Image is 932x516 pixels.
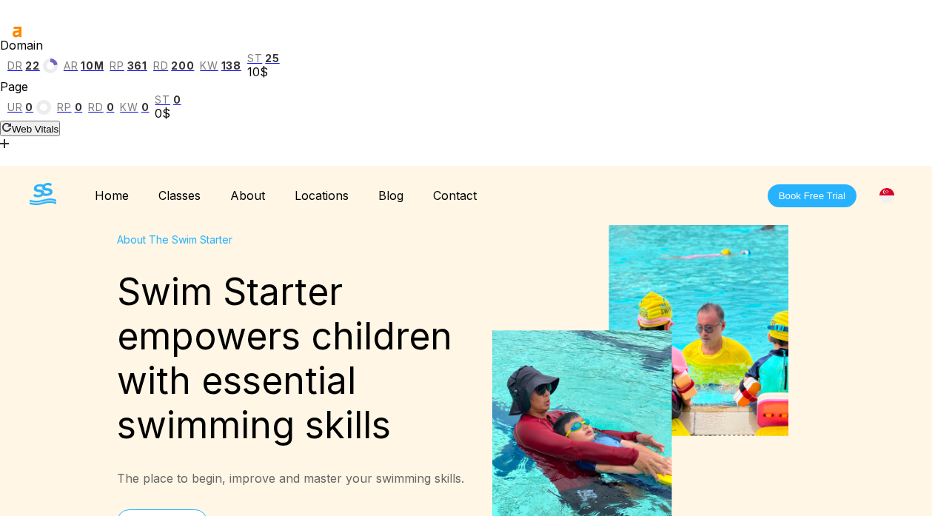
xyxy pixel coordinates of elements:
span: 25 [265,53,279,64]
div: The place to begin, improve and master your swimming skills. [117,471,466,486]
a: Home [80,188,144,203]
span: rd [88,101,103,113]
div: About The Swim Starter [117,233,466,246]
div: 0$ [155,106,181,121]
span: 0 [141,101,150,113]
span: 10M [81,60,104,72]
span: dr [7,60,22,72]
span: 0 [173,94,181,106]
span: 361 [127,60,147,72]
a: ar10M [64,60,104,72]
span: rp [57,101,71,113]
a: dr22 [7,58,58,73]
div: 10$ [247,64,280,79]
span: 0 [75,101,83,113]
div: Swim Starter empowers children with essential swimming skills [117,269,466,447]
span: 138 [221,60,241,72]
span: 22 [25,60,39,72]
a: st0 [155,94,181,106]
div: [GEOGRAPHIC_DATA] [871,180,902,211]
span: rd [153,60,168,72]
a: rp361 [110,60,147,72]
span: st [247,53,262,64]
span: rp [110,60,124,72]
img: Singapore [879,188,894,203]
a: Contact [418,188,492,203]
span: 0 [25,101,33,113]
a: rd200 [153,60,195,72]
span: ur [7,101,22,113]
a: Classes [144,188,215,203]
a: About [215,188,280,203]
a: kw0 [120,101,149,113]
img: The Swim Starter Logo [30,183,56,205]
span: 0 [107,101,115,113]
span: kw [120,101,138,113]
span: ar [64,60,78,72]
span: kw [200,60,218,72]
a: rp0 [57,101,82,113]
a: st25 [247,53,280,64]
span: 200 [171,60,194,72]
span: st [155,94,170,106]
a: rd0 [88,101,114,113]
a: kw138 [200,60,241,72]
button: Book Free Trial [768,184,856,207]
a: Locations [280,188,363,203]
a: ur0 [7,100,51,115]
a: Blog [363,188,418,203]
span: Web Vitals [12,124,58,135]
